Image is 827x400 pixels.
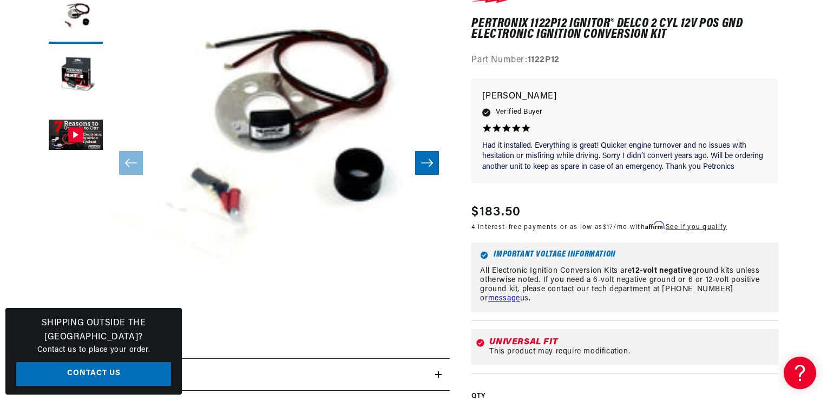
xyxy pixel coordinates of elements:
p: All Electronic Ignition Conversion Kits are ground kits unless otherwise noted. If you need a 6-v... [480,267,770,303]
div: This product may require modification. [489,347,774,356]
span: Verified Buyer [496,106,542,118]
button: Load image 2 in gallery view [49,49,103,103]
p: [PERSON_NAME] [482,89,767,104]
div: Part Number: [471,54,778,68]
h1: PerTronix 1122P12 Ignitor® Delco 2 cyl 12v Pos Gnd Electronic Ignition Conversion Kit [471,18,778,41]
h3: Shipping Outside the [GEOGRAPHIC_DATA]? [16,317,171,344]
span: $183.50 [471,202,521,222]
div: Universal Fit [489,338,774,346]
a: See if you qualify - Learn more about Affirm Financing (opens in modal) [666,224,727,231]
span: $17 [603,224,614,231]
h6: Important Voltage Information [480,251,770,259]
a: Contact Us [16,362,171,386]
button: Slide right [415,151,439,175]
button: Slide left [119,151,143,175]
strong: 1122P12 [528,56,560,64]
strong: 12-volt negative [632,267,692,275]
p: Contact us to place your order. [16,344,171,356]
a: message [488,294,520,303]
p: Had it installed. Everything is great! Quicker engine turnover and no issues with hesitation or m... [482,141,767,173]
span: Affirm [645,221,664,229]
p: 4 interest-free payments or as low as /mo with . [471,222,727,232]
summary: Features & Benefits [49,359,450,390]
